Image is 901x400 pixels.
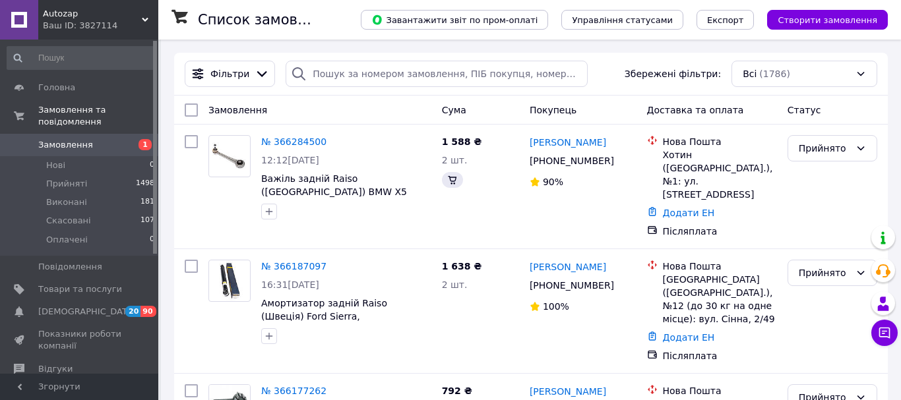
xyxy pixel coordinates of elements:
span: Замовлення [38,139,93,151]
span: 1498 [136,178,154,190]
span: Покупець [530,105,576,115]
input: Пошук за номером замовлення, ПІБ покупця, номером телефону, Email, номером накладної [286,61,588,87]
span: Збережені фільтри: [625,67,721,80]
a: [PERSON_NAME] [530,385,606,398]
span: Autozap [43,8,142,20]
span: 100% [543,301,569,312]
span: Статус [788,105,821,115]
span: 181 [140,196,154,208]
span: Доставка та оплата [647,105,744,115]
span: 2 шт. [442,279,468,290]
h1: Список замовлень [198,12,332,28]
span: 0 [150,159,154,171]
span: Всі [743,67,757,80]
span: 2 шт. [442,155,468,165]
button: Завантажити звіт по пром-оплаті [361,10,548,30]
span: 1 [139,139,152,150]
span: Головна [38,82,75,94]
div: [PHONE_NUMBER] [527,276,617,295]
div: Післяплата [663,349,777,362]
a: Фото товару [208,135,251,177]
div: [PHONE_NUMBER] [527,152,617,170]
div: Нова Пошта [663,384,777,397]
span: Оплачені [46,234,88,246]
span: Управління статусами [572,15,673,25]
span: Завантажити звіт по пром-оплаті [371,14,538,26]
span: Cума [442,105,466,115]
span: Виконані [46,196,87,208]
input: Пошук [7,46,156,70]
a: № 366284500 [261,136,326,147]
span: Повідомлення [38,261,102,273]
div: Післяплата [663,225,777,238]
div: Нова Пошта [663,260,777,273]
button: Створити замовлення [767,10,888,30]
span: Створити замовлення [778,15,877,25]
img: Фото товару [216,260,243,301]
a: Додати ЕН [663,332,715,343]
a: Фото товару [208,260,251,302]
div: [GEOGRAPHIC_DATA] ([GEOGRAPHIC_DATA].), №12 (до 30 кг на одне місце): вул. Сінна, 2/49 [663,273,777,326]
span: 1 588 ₴ [442,136,482,147]
a: Важіль задній Raiso ([GEOGRAPHIC_DATA]) BMW X5 (E53), БМВ Х5 (Е53) 00-10 #RL-095414B UAAXLOB1 [261,173,410,223]
span: 20 [125,306,140,317]
span: (1786) [759,69,790,79]
div: Хотин ([GEOGRAPHIC_DATA].), №1: ул. [STREET_ADDRESS] [663,148,777,201]
img: Фото товару [209,142,250,170]
a: [PERSON_NAME] [530,260,606,273]
span: Відгуки [38,363,73,375]
span: 90% [543,177,563,187]
span: Скасовані [46,215,91,227]
span: Фільтри [210,67,249,80]
span: Показники роботи компанії [38,328,122,352]
div: Нова Пошта [663,135,777,148]
span: Замовлення [208,105,267,115]
span: Нові [46,159,65,171]
a: Амортизатор задній Raiso (Швеція) Ford Sierra, [PERSON_NAME] 82-93 #RS106828 UANAFLQ1 [261,298,426,348]
div: Прийнято [799,266,850,280]
button: Чат з покупцем [871,320,898,346]
span: 90 [140,306,156,317]
span: Прийняті [46,178,87,190]
span: 107 [140,215,154,227]
span: 16:31[DATE] [261,279,319,290]
button: Управління статусами [561,10,683,30]
span: Експорт [707,15,744,25]
a: № 366177262 [261,386,326,396]
a: Додати ЕН [663,208,715,218]
button: Експорт [697,10,755,30]
span: [DEMOGRAPHIC_DATA] [38,306,136,318]
a: [PERSON_NAME] [530,136,606,149]
div: Прийнято [799,141,850,156]
span: 0 [150,234,154,246]
span: Товари та послуги [38,283,122,295]
div: Ваш ID: 3827114 [43,20,158,32]
span: 1 638 ₴ [442,261,482,271]
a: Створити замовлення [754,14,888,24]
span: 792 ₴ [442,386,472,396]
span: Замовлення та повідомлення [38,104,158,128]
span: 12:12[DATE] [261,155,319,165]
a: № 366187097 [261,261,326,271]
